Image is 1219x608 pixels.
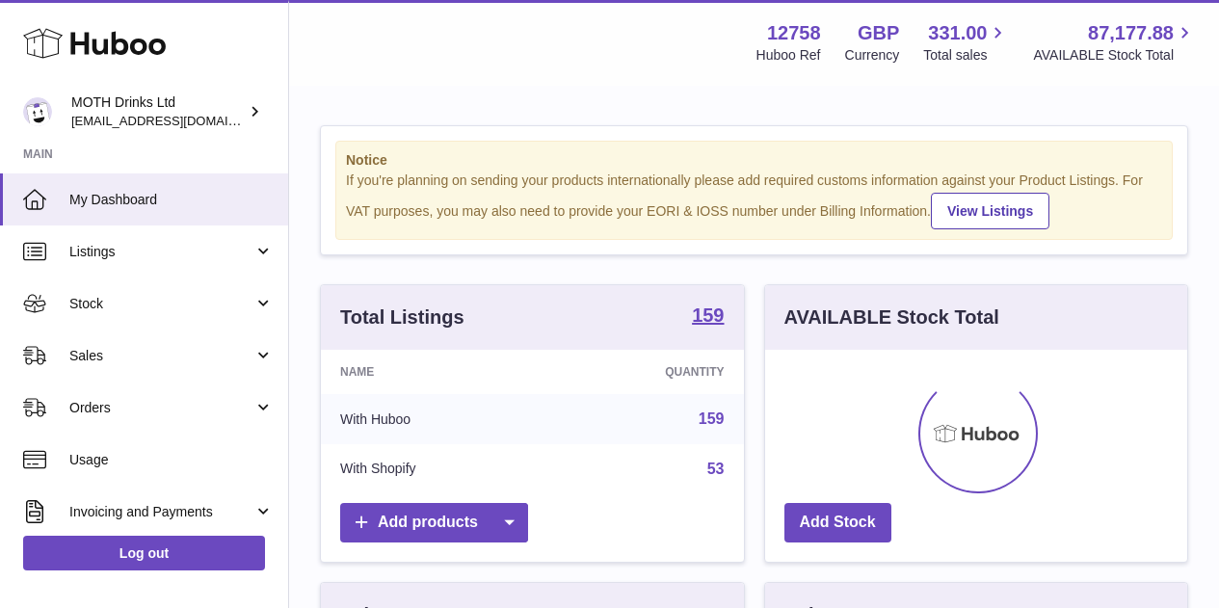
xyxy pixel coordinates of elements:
span: Stock [69,295,253,313]
h3: AVAILABLE Stock Total [784,304,999,330]
th: Quantity [548,350,743,394]
span: [EMAIL_ADDRESS][DOMAIN_NAME] [71,113,283,128]
th: Name [321,350,548,394]
span: Total sales [923,46,1009,65]
span: Invoicing and Payments [69,503,253,521]
div: If you're planning on sending your products internationally please add required customs informati... [346,172,1162,229]
h3: Total Listings [340,304,464,330]
img: orders@mothdrinks.com [23,97,52,126]
span: 331.00 [928,20,987,46]
strong: GBP [858,20,899,46]
a: 159 [692,305,724,329]
span: AVAILABLE Stock Total [1033,46,1196,65]
a: View Listings [931,193,1049,229]
div: Currency [845,46,900,65]
span: My Dashboard [69,191,274,209]
strong: 159 [692,305,724,325]
div: MOTH Drinks Ltd [71,93,245,130]
a: 159 [699,410,725,427]
a: Log out [23,536,265,570]
span: Usage [69,451,274,469]
span: 87,177.88 [1088,20,1174,46]
a: 331.00 Total sales [923,20,1009,65]
span: Listings [69,243,253,261]
a: 87,177.88 AVAILABLE Stock Total [1033,20,1196,65]
div: Huboo Ref [756,46,821,65]
strong: 12758 [767,20,821,46]
a: Add products [340,503,528,542]
td: With Shopify [321,444,548,494]
span: Sales [69,347,253,365]
strong: Notice [346,151,1162,170]
a: Add Stock [784,503,891,542]
td: With Huboo [321,394,548,444]
a: 53 [707,461,725,477]
span: Orders [69,399,253,417]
